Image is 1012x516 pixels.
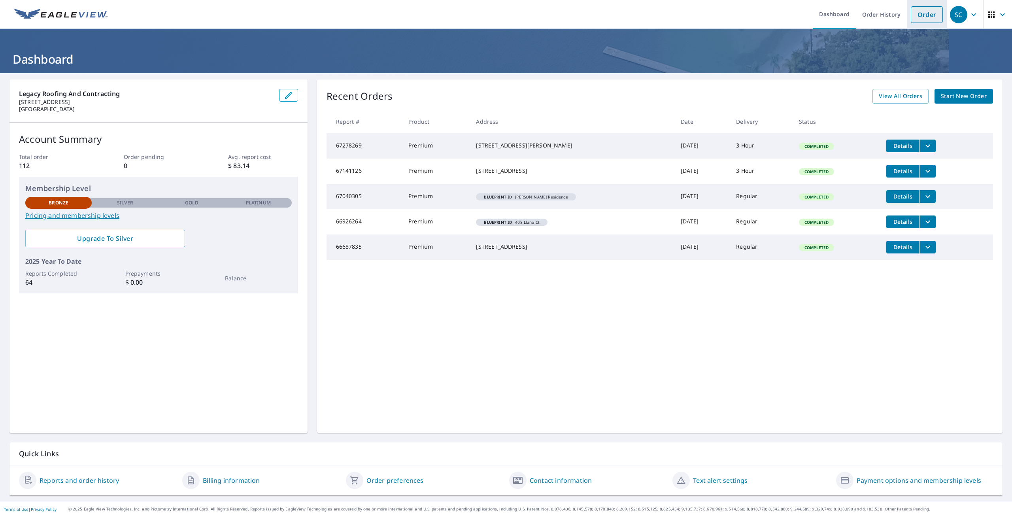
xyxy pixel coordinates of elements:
td: 66687835 [327,234,402,260]
td: 67141126 [327,159,402,184]
em: Blueprint ID [484,195,512,199]
span: View All Orders [879,91,922,101]
td: 3 Hour [730,133,793,159]
a: View All Orders [872,89,929,104]
span: Details [891,243,915,251]
div: [STREET_ADDRESS] [476,243,668,251]
div: [STREET_ADDRESS][PERSON_NAME] [476,142,668,149]
p: Silver [117,199,134,206]
p: | [4,507,57,512]
a: Upgrade To Silver [25,230,185,247]
p: 64 [25,278,92,287]
th: Address [470,110,674,133]
td: 67278269 [327,133,402,159]
a: Pricing and membership levels [25,211,292,220]
th: Report # [327,110,402,133]
td: Premium [402,209,470,234]
a: Order [911,6,943,23]
div: [STREET_ADDRESS] [476,167,668,175]
p: Recent Orders [327,89,393,104]
div: SC [950,6,967,23]
span: Completed [800,245,833,250]
span: [PERSON_NAME] Residence [479,195,572,199]
th: Status [793,110,880,133]
td: [DATE] [674,184,730,209]
td: Premium [402,184,470,209]
a: Order preferences [366,476,424,485]
button: detailsBtn-66926264 [886,215,919,228]
p: [STREET_ADDRESS] [19,98,273,106]
button: filesDropdownBtn-66687835 [919,241,936,253]
p: Balance [225,274,291,282]
td: Premium [402,159,470,184]
p: Total order [19,153,89,161]
p: Order pending [124,153,193,161]
th: Product [402,110,470,133]
a: Reports and order history [40,476,119,485]
td: [DATE] [674,133,730,159]
td: [DATE] [674,234,730,260]
p: Bronze [49,199,68,206]
span: Details [891,193,915,200]
p: Account Summary [19,132,298,146]
em: Blueprint ID [484,220,512,224]
p: Legacy Roofing And Contracting [19,89,273,98]
p: 2025 Year To Date [25,257,292,266]
p: $ 83.14 [228,161,298,170]
img: EV Logo [14,9,108,21]
p: Platinum [246,199,271,206]
p: Prepayments [125,269,192,278]
span: Completed [800,169,833,174]
p: Reports Completed [25,269,92,278]
p: Quick Links [19,449,993,459]
button: filesDropdownBtn-67278269 [919,140,936,152]
a: Start New Order [935,89,993,104]
a: Billing information [203,476,260,485]
a: Text alert settings [693,476,748,485]
p: Gold [185,199,198,206]
button: filesDropdownBtn-66926264 [919,215,936,228]
span: 408 Llano Ct [479,220,544,224]
td: Regular [730,184,793,209]
th: Date [674,110,730,133]
p: Membership Level [25,183,292,194]
a: Privacy Policy [31,507,57,512]
td: Regular [730,234,793,260]
h1: Dashboard [9,51,1003,67]
p: © 2025 Eagle View Technologies, Inc. and Pictometry International Corp. All Rights Reserved. Repo... [68,506,1008,512]
td: [DATE] [674,159,730,184]
p: $ 0.00 [125,278,192,287]
span: Upgrade To Silver [32,234,179,243]
td: 3 Hour [730,159,793,184]
span: Details [891,218,915,225]
span: Start New Order [941,91,987,101]
td: Premium [402,133,470,159]
span: Details [891,142,915,149]
span: Completed [800,144,833,149]
td: 67040305 [327,184,402,209]
button: filesDropdownBtn-67040305 [919,190,936,203]
button: detailsBtn-67278269 [886,140,919,152]
a: Terms of Use [4,507,28,512]
a: Payment options and membership levels [857,476,981,485]
th: Delivery [730,110,793,133]
button: detailsBtn-66687835 [886,241,919,253]
button: filesDropdownBtn-67141126 [919,165,936,178]
span: Details [891,167,915,175]
p: Avg. report cost [228,153,298,161]
p: 112 [19,161,89,170]
td: [DATE] [674,209,730,234]
a: Contact information [530,476,592,485]
td: Premium [402,234,470,260]
span: Completed [800,219,833,225]
span: Completed [800,194,833,200]
td: Regular [730,209,793,234]
button: detailsBtn-67040305 [886,190,919,203]
p: 0 [124,161,193,170]
button: detailsBtn-67141126 [886,165,919,178]
td: 66926264 [327,209,402,234]
p: [GEOGRAPHIC_DATA] [19,106,273,113]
